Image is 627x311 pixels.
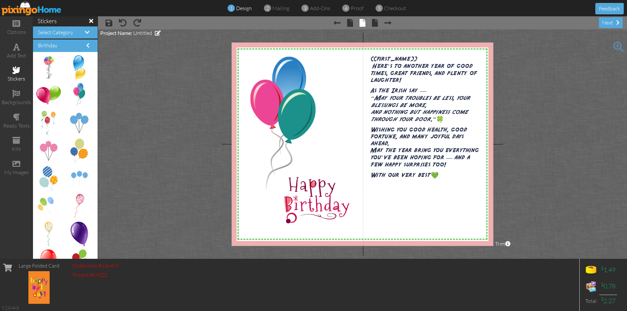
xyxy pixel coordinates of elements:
[371,95,470,122] span: “May your troubles be less, your blessings be more, and nothing but happiness come through your d...
[601,265,603,271] sup: $
[595,3,624,14] button: Feedback
[384,5,406,11] span: checkout
[585,264,598,277] img: points-icon.png
[36,194,61,218] img: 20181031-192007-96486d65-250.png
[236,5,252,11] span: design
[583,295,599,307] td: Total:
[599,262,617,278] td: 1.49
[585,280,598,293] img: expense-icon.png
[38,18,93,24] h4: stickers
[601,282,603,287] sup: $
[19,262,59,270] div: Large Folded Card
[599,17,623,28] div: next
[230,5,233,12] span: 1
[37,139,60,163] img: 20181031-192015-db174f28-250.png
[431,172,439,178] span: 💚
[351,5,363,11] span: proof
[73,55,85,80] img: 20181031-192016-1c7732d8-250.png
[371,126,479,168] span: Wishing you good health, good fortune, and many joyful days ahead. May the year bring you everyth...
[378,5,381,12] span: 5
[67,168,91,190] img: 20181031-192023-8160ef10-250.png
[74,194,84,219] img: 20181031-191948-c926080e-250.png
[284,177,349,224] img: 20181031-192315-c077a9d7-original.png
[38,29,73,36] a: Select Category
[28,271,49,304] img: 123295-1-1730934954866-f4b8182d985b359d-qa.jpg
[70,250,88,274] img: 20181031-192012-369f1793-250.png
[599,278,617,295] td: 0.78
[41,111,56,135] img: 20181031-192003-e483f8cc-250.png
[310,5,330,11] span: add-ons
[599,295,617,307] td: 2.27
[70,139,88,163] img: 20181031-192028-448f7099-250.png
[371,55,477,83] span: {{first_name}} Here’s to another year of good times, great friends, and plenty of laughter!
[495,240,510,248] span: Trim
[133,30,152,36] span: Untitled
[45,222,53,246] img: 20181031-191952-37dfff4e-250.png
[72,271,119,279] div: Project #69202
[601,296,603,302] sup: $
[40,55,57,80] img: 20240627-224643-8c461a39ad28-250.png
[72,262,119,270] div: Order item #136479
[68,111,91,135] img: 20181031-192009-1e71612f-250.png
[272,5,289,11] span: mailing
[38,42,57,49] a: Birthday
[36,86,61,105] img: 20181031-192021-ed969f45-250.png
[2,1,62,15] img: pixingo logo
[73,83,85,108] img: 20181031-192018-f12e3d1a-250.png
[266,5,269,12] span: 2
[371,172,431,178] span: With our very best
[40,250,57,274] img: 20181031-191945-6e654ad2-250.png
[71,222,88,246] img: 20181031-191944-062b7766-250.png
[39,166,58,191] img: 20181031-192035-f93d459c-250.png
[345,5,347,12] span: 4
[100,30,132,36] span: Project Name:
[304,5,307,12] span: 3
[250,57,315,190] img: 20181031-192018-f12e3d1a-original.png
[2,305,19,311] div: 2.2.0-463
[371,87,470,122] span: As the Irish say — 🍀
